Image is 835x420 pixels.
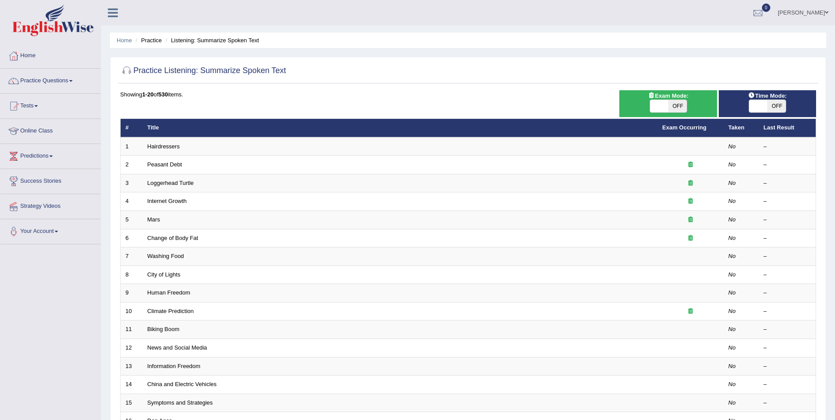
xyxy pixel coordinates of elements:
a: Your Account [0,219,101,241]
em: No [728,253,736,259]
em: No [728,216,736,223]
em: No [728,180,736,186]
a: China and Electric Vehicles [147,381,217,387]
div: – [764,271,811,279]
div: Exam occurring question [662,234,719,243]
a: Mars [147,216,160,223]
div: – [764,252,811,261]
a: Climate Prediction [147,308,194,314]
span: Exam Mode: [644,91,692,100]
a: Internet Growth [147,198,187,204]
td: 15 [121,394,143,412]
a: Hairdressers [147,143,180,150]
th: Last Result [759,119,816,137]
div: Exam occurring question [662,216,719,224]
div: – [764,216,811,224]
em: No [728,271,736,278]
td: 4 [121,192,143,211]
a: Tests [0,94,101,116]
a: Home [117,37,132,44]
em: No [728,326,736,332]
a: Loggerhead Turtle [147,180,194,186]
div: – [764,325,811,334]
td: 14 [121,376,143,394]
a: Information Freedom [147,363,201,369]
em: No [728,308,736,314]
td: 9 [121,284,143,302]
div: Exam occurring question [662,161,719,169]
td: 12 [121,339,143,357]
div: Exam occurring question [662,179,719,188]
th: Taken [724,119,759,137]
div: Exam occurring question [662,197,719,206]
li: Practice [133,36,162,44]
li: Listening: Summarize Spoken Text [163,36,259,44]
div: – [764,197,811,206]
em: No [728,381,736,387]
div: – [764,234,811,243]
div: – [764,344,811,352]
a: Change of Body Fat [147,235,199,241]
a: Strategy Videos [0,194,101,216]
td: 6 [121,229,143,247]
em: No [728,161,736,168]
a: Online Class [0,119,101,141]
a: Exam Occurring [662,124,706,131]
td: 8 [121,265,143,284]
div: – [764,161,811,169]
h2: Practice Listening: Summarize Spoken Text [120,64,286,77]
span: OFF [767,100,786,112]
em: No [728,363,736,369]
span: Time Mode: [744,91,790,100]
a: Human Freedom [147,289,191,296]
div: – [764,307,811,316]
div: – [764,289,811,297]
td: 1 [121,137,143,156]
a: Biking Boom [147,326,180,332]
td: 7 [121,247,143,266]
a: City of Lights [147,271,180,278]
a: Predictions [0,144,101,166]
em: No [728,235,736,241]
a: Success Stories [0,169,101,191]
a: Symptoms and Strategies [147,399,213,406]
td: 10 [121,302,143,321]
td: 13 [121,357,143,376]
em: No [728,198,736,204]
span: OFF [668,100,687,112]
em: No [728,399,736,406]
th: Title [143,119,658,137]
div: Showing of items. [120,90,816,99]
em: No [728,344,736,351]
b: 1-20 [142,91,154,98]
a: News and Social Media [147,344,207,351]
div: – [764,362,811,371]
span: 0 [762,4,771,12]
div: Show exams occurring in exams [619,90,717,117]
b: 530 [158,91,168,98]
div: – [764,143,811,151]
a: Washing Food [147,253,184,259]
em: No [728,289,736,296]
em: No [728,143,736,150]
th: # [121,119,143,137]
a: Home [0,44,101,66]
td: 3 [121,174,143,192]
a: Practice Questions [0,69,101,91]
div: – [764,179,811,188]
a: Peasant Debt [147,161,182,168]
td: 11 [121,321,143,339]
div: Exam occurring question [662,307,719,316]
div: – [764,380,811,389]
div: – [764,399,811,407]
td: 2 [121,156,143,174]
td: 5 [121,211,143,229]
